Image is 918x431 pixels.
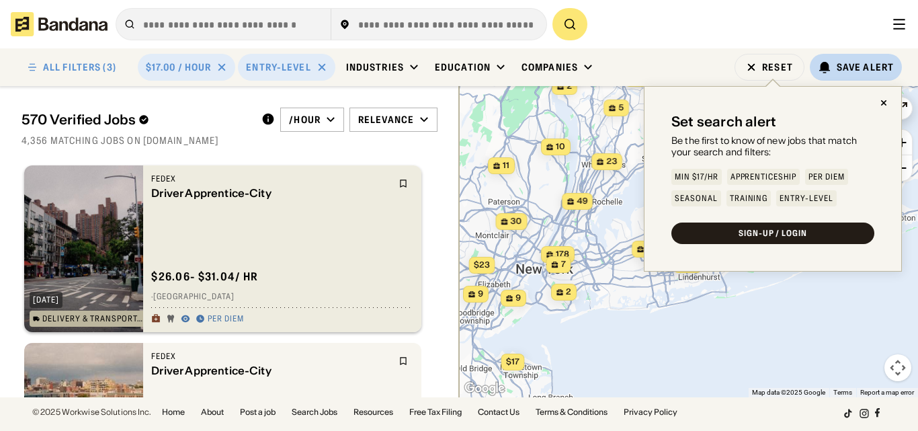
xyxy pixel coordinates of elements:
[560,259,565,270] span: 7
[240,408,276,416] a: Post a job
[566,286,571,298] span: 2
[567,81,572,92] span: 2
[358,114,414,126] div: Relevance
[478,408,519,416] a: Contact Us
[730,194,768,202] div: Training
[11,12,108,36] img: Bandana logotype
[151,173,390,184] div: Fedex
[503,160,509,171] span: 11
[618,102,624,114] span: 5
[43,63,116,72] div: ALL FILTERS (3)
[671,114,776,130] div: Set search alert
[292,408,337,416] a: Search Jobs
[577,196,587,207] span: 49
[505,356,519,366] span: $17
[510,216,521,227] span: 30
[162,408,185,416] a: Home
[42,315,145,323] div: Delivery & Transportation
[884,354,911,381] button: Map camera controls
[353,408,393,416] a: Resources
[33,296,59,304] div: [DATE]
[556,249,569,260] span: 178
[435,61,491,73] div: Education
[462,380,507,397] img: Google
[833,389,852,396] a: Terms (opens in new tab)
[151,364,390,377] div: Driver Apprentice-City
[808,173,845,181] div: Per diem
[752,389,825,396] span: Map data ©2025 Google
[151,351,390,362] div: Fedex
[201,408,224,416] a: About
[675,173,718,181] div: Min $17/hr
[606,156,617,167] span: 23
[22,112,251,128] div: 570 Verified Jobs
[515,292,521,304] span: 9
[837,61,894,73] div: Save Alert
[151,292,413,303] div: · [GEOGRAPHIC_DATA]
[22,134,437,147] div: 4,356 matching jobs on [DOMAIN_NAME]
[151,270,258,284] div: $ 26.06 - $31.04 / hr
[731,173,796,181] div: Apprenticeship
[860,389,914,396] a: Report a map error
[462,380,507,397] a: Open this area in Google Maps (opens a new window)
[739,229,807,237] div: SIGN-UP / LOGIN
[22,155,437,397] div: grid
[146,61,212,73] div: $17.00 / hour
[780,194,833,202] div: Entry-Level
[478,288,483,300] span: 9
[675,194,718,202] div: Seasonal
[346,61,404,73] div: Industries
[624,408,677,416] a: Privacy Policy
[208,314,244,325] div: Per diem
[521,61,578,73] div: Companies
[762,63,793,72] div: Reset
[536,408,608,416] a: Terms & Conditions
[32,408,151,416] div: © 2025 Workwise Solutions Inc.
[473,260,489,270] span: $23
[556,141,565,153] span: 10
[151,187,390,200] div: Driver Apprentice-City
[289,114,321,126] div: /hour
[409,408,462,416] a: Free Tax Filing
[246,61,310,73] div: Entry-Level
[671,135,874,158] div: Be the first to know of new jobs that match your search and filters:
